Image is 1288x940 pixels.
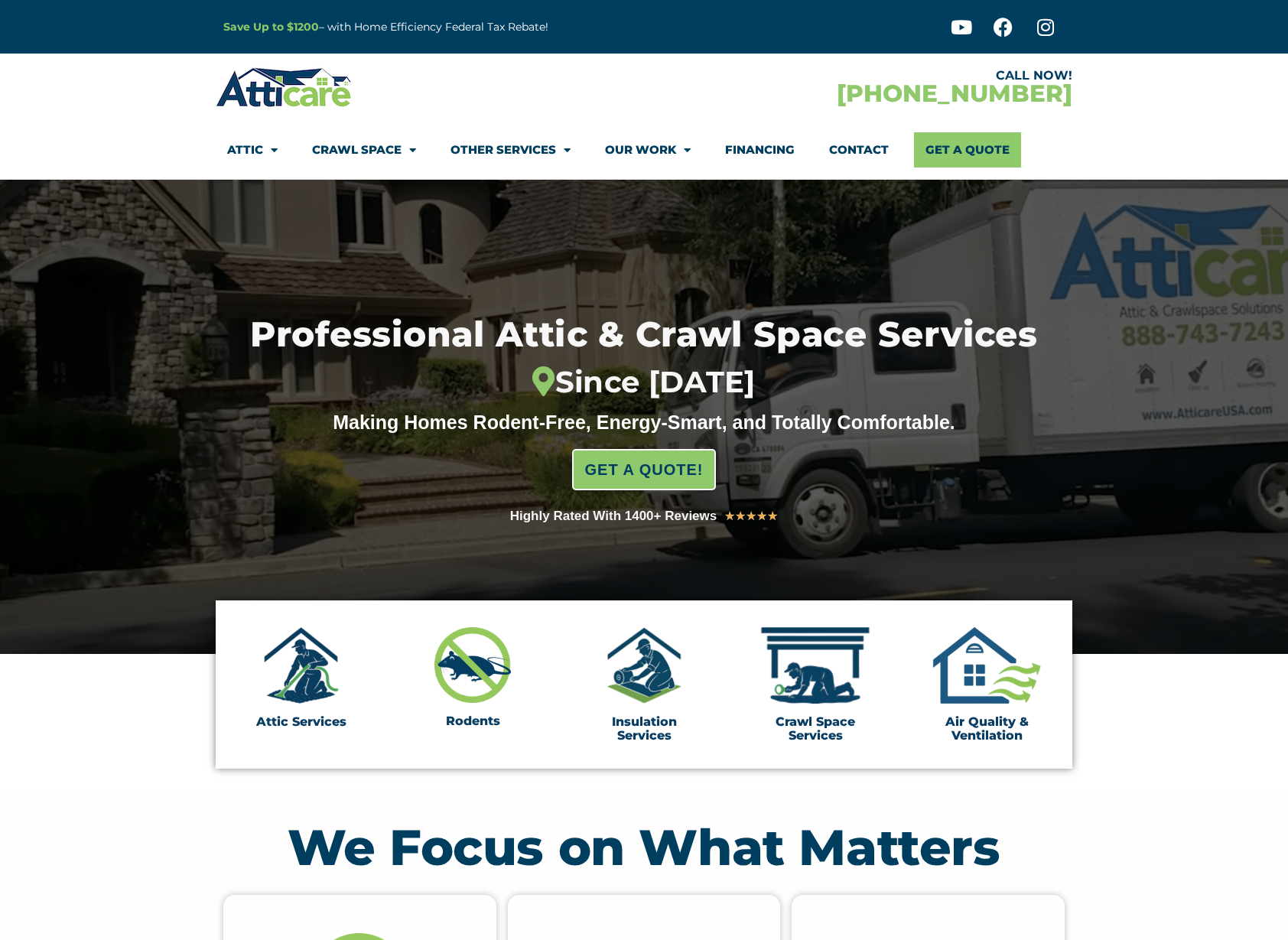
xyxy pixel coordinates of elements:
[169,365,1118,400] div: Since [DATE]
[767,506,778,526] i: ★
[223,822,1065,872] h2: We Focus on What Matters
[724,506,735,526] i: ★
[914,132,1021,168] a: Get A Quote
[724,506,778,526] div: 5/5
[450,132,571,168] a: Other Services
[510,506,717,527] div: Highly Rated With 1400+ Reviews
[446,714,500,728] a: Rodents
[612,714,677,743] a: Insulation Services
[829,132,889,168] a: Contact
[644,70,1072,82] div: CALL NOW!
[169,317,1118,401] h1: Professional Attic & Crawl Space Services
[223,18,719,36] p: – with Home Efficiency Federal Tax Rebate!
[585,454,704,485] span: GET A QUOTE!
[746,506,756,526] i: ★
[945,714,1029,743] a: Air Quality & Ventilation
[227,132,278,168] a: Attic
[8,779,252,894] iframe: Chat Invitation
[776,714,855,743] a: Crawl Space Services
[256,714,346,729] a: Attic Services
[304,411,984,434] div: Making Homes Rodent-Free, Energy-Smart, and Totally Comfortable.
[312,132,416,168] a: Crawl Space
[605,132,691,168] a: Our Work
[223,20,319,34] a: Save Up to $1200
[735,506,746,526] i: ★
[572,449,717,490] a: GET A QUOTE!
[756,506,767,526] i: ★
[227,132,1061,168] nav: Menu
[725,132,795,168] a: Financing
